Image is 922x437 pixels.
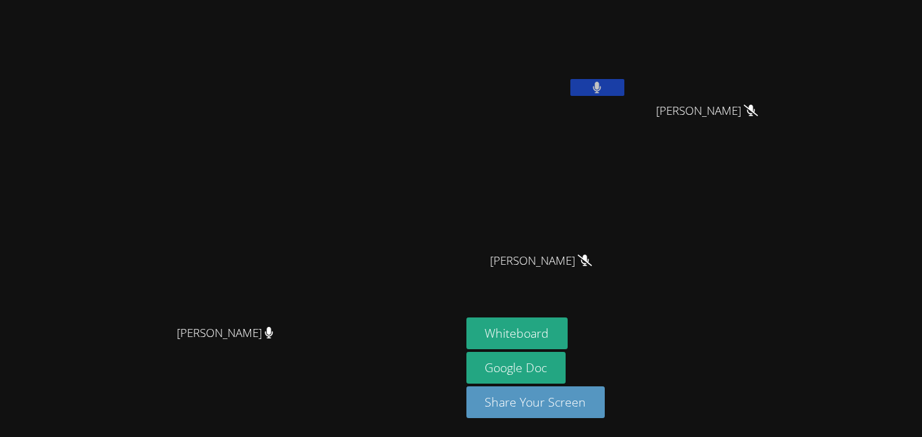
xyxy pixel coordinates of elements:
[490,251,592,271] span: [PERSON_NAME]
[466,386,605,418] button: Share Your Screen
[466,352,566,384] a: Google Doc
[656,101,758,121] span: [PERSON_NAME]
[177,324,273,343] span: [PERSON_NAME]
[466,317,568,349] button: Whiteboard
